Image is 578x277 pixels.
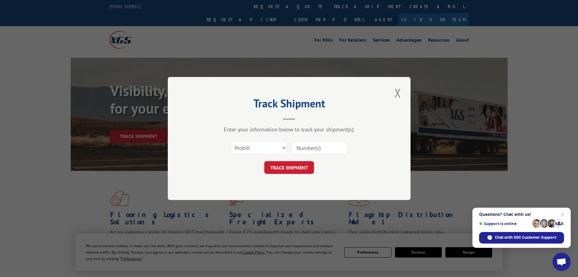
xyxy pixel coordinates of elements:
[479,221,530,226] span: Support is online
[198,126,380,133] div: Enter your information below to track your shipment(s).
[291,141,347,154] input: Number(s)
[198,99,380,111] h2: Track Shipment
[553,253,571,271] a: Open chat
[495,235,556,240] span: Chat with XGS Customer Support
[264,161,314,174] button: TRACK SHIPMENT
[479,232,564,244] span: Chat with XGS Customer Support
[479,212,564,217] span: Questions? Chat with us!
[393,85,403,101] button: Close modal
